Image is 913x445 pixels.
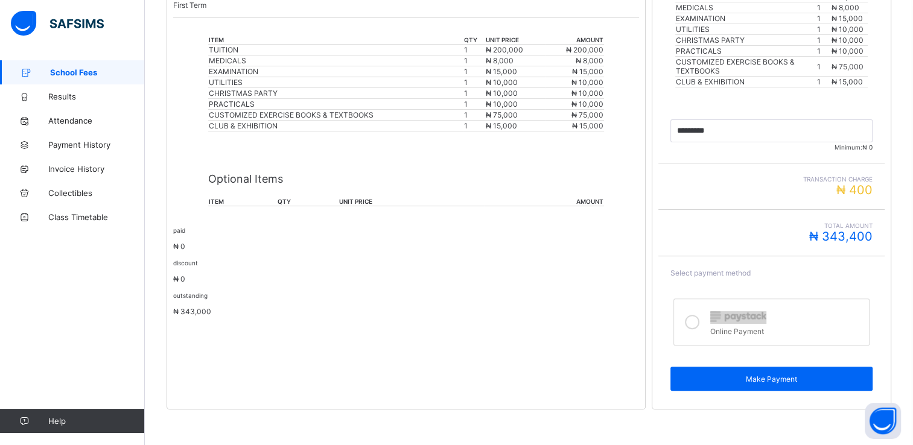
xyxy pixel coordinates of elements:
[209,56,463,65] div: MEDICALS
[48,92,145,101] span: Results
[566,45,603,54] span: ₦ 200,000
[463,121,486,131] td: 1
[675,13,816,24] td: EXAMINATION
[463,55,486,66] td: 1
[710,311,766,322] img: paystack.0b99254114f7d5403c0525f3550acd03.svg
[675,35,816,46] td: CHRISTMAS PARTY
[208,36,463,45] th: item
[48,212,145,222] span: Class Timetable
[484,197,604,206] th: amount
[209,89,463,98] div: CHRISTMAS PARTY
[679,374,864,383] span: Make Payment
[816,46,830,57] td: 1
[670,222,873,229] span: Total Amount
[339,197,484,206] th: unit price
[209,110,463,119] div: CUSTOMIZED EXERCISE BOOKS & TEXTBOOKS
[463,36,486,45] th: qty
[675,57,816,77] td: CUSTOMIZED EXERCISE BOOKS & TEXTBOOKS
[670,268,751,277] span: Select payment method
[571,110,603,119] span: ₦ 75,000
[675,24,816,35] td: UTILITIES
[809,229,873,244] span: ₦ 343,400
[486,121,517,130] span: ₦ 15,000
[209,45,463,54] div: TUITION
[831,77,862,86] span: ₦ 15,000
[486,67,517,76] span: ₦ 15,000
[571,78,603,87] span: ₦ 10,000
[173,274,185,283] span: ₦ 0
[831,25,863,34] span: ₦ 10,000
[572,67,603,76] span: ₦ 15,000
[463,110,486,121] td: 1
[486,110,518,119] span: ₦ 75,000
[208,197,277,206] th: item
[831,14,862,23] span: ₦ 15,000
[277,197,339,206] th: qty
[208,172,604,185] p: Optional Items
[816,57,830,77] td: 1
[209,121,463,130] div: CLUB & EXHIBITION
[209,67,463,76] div: EXAMINATION
[463,99,486,110] td: 1
[173,242,185,251] span: ₦ 0
[831,62,863,71] span: ₦ 75,000
[50,68,145,77] span: School Fees
[816,24,830,35] td: 1
[173,307,211,316] span: ₦ 343,000
[865,403,901,439] button: Open asap
[670,144,873,151] span: Minimum:
[209,78,463,87] div: UTILITIES
[816,35,830,46] td: 1
[571,89,603,98] span: ₦ 10,000
[571,99,603,109] span: ₦ 10,000
[816,2,830,13] td: 1
[209,99,463,109] div: PRACTICALS
[485,36,544,45] th: unit price
[831,46,863,55] span: ₦ 10,000
[48,164,145,174] span: Invoice History
[831,36,863,45] span: ₦ 10,000
[486,56,514,65] span: ₦ 8,000
[816,13,830,24] td: 1
[675,77,816,87] td: CLUB & EXHIBITION
[48,416,144,426] span: Help
[486,78,518,87] span: ₦ 10,000
[48,116,145,125] span: Attendance
[11,11,104,36] img: safsims
[173,227,185,234] small: paid
[463,77,486,88] td: 1
[173,292,208,299] small: outstanding
[173,1,639,10] p: First Term
[675,46,816,57] td: PRACTICALS
[831,3,859,12] span: ₦ 8,000
[486,89,518,98] span: ₦ 10,000
[670,175,873,183] span: Transaction charge
[48,188,145,198] span: Collectibles
[862,144,873,151] span: ₦ 0
[173,259,198,267] small: discount
[463,66,486,77] td: 1
[463,88,486,99] td: 1
[576,56,603,65] span: ₦ 8,000
[486,99,518,109] span: ₦ 10,000
[48,140,145,150] span: Payment History
[486,45,523,54] span: ₦ 200,000
[816,77,830,87] td: 1
[545,36,604,45] th: amount
[572,121,603,130] span: ₦ 15,000
[463,45,486,55] td: 1
[675,2,816,13] td: MEDICALS
[710,324,863,336] div: Online Payment
[836,183,873,197] span: ₦ 400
